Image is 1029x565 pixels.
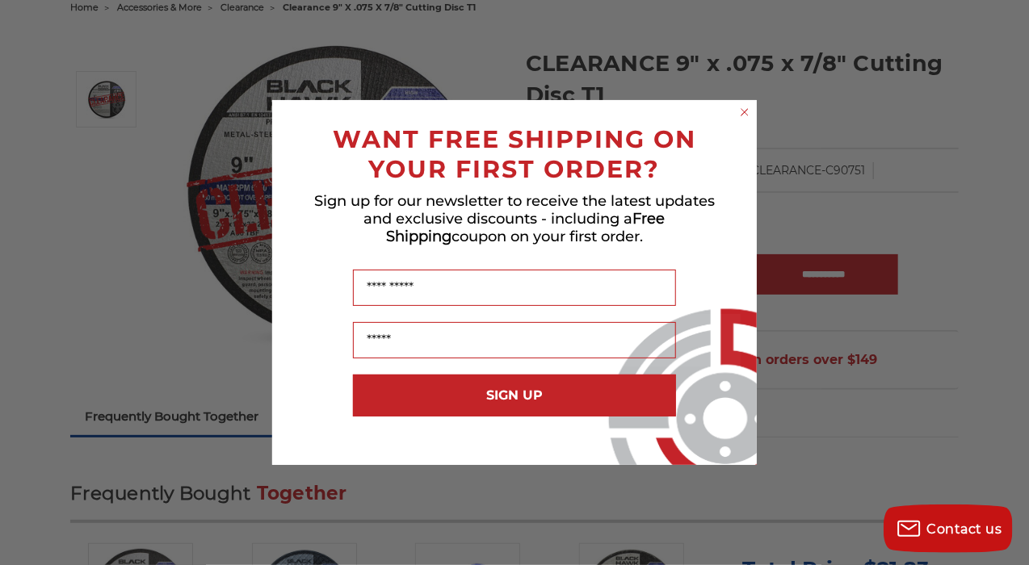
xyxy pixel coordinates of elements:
[353,322,676,358] input: Email
[737,104,753,120] button: Close dialog
[386,210,666,245] span: Free Shipping
[353,375,676,416] button: SIGN UP
[314,192,715,245] span: Sign up for our newsletter to receive the latest updates and exclusive discounts - including a co...
[333,124,696,184] span: WANT FREE SHIPPING ON YOUR FIRST ORDER?
[884,504,1013,553] button: Contact us
[927,521,1002,537] span: Contact us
